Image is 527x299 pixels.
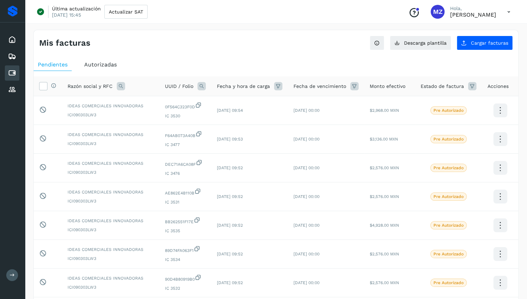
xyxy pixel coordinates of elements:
[293,252,319,256] span: [DATE] 00:00
[370,83,405,90] span: Monto efectivo
[104,5,148,19] button: Actualizar SAT
[450,6,496,11] p: Hola,
[421,83,464,90] span: Estado de factura
[433,280,464,285] p: Pre Autorizado
[370,194,399,199] span: $2,576.00 MXN
[370,223,399,228] span: $4,928.00 MXN
[165,188,206,196] span: AE862E4B110B
[165,199,206,205] span: IC 3531
[165,245,206,254] span: 89D74FA063F1
[165,113,206,119] span: IC 3530
[68,255,154,262] span: ICI090303LW3
[165,217,206,225] span: BB262551F17E
[5,32,19,47] div: Inicio
[165,130,206,139] span: F64AB073A40B
[68,198,154,204] span: ICI090303LW3
[165,102,206,110] span: 0F564C323F0D
[293,137,319,142] span: [DATE] 00:00
[52,12,81,18] p: [DATE] 15:45
[68,189,154,195] span: IDEAS COMERCIALES INNOVADORAS
[217,165,243,170] span: [DATE] 09:52
[68,160,154,166] span: IDEAS COMERCIALES INNOVADORAS
[5,49,19,64] div: Embarques
[217,194,243,199] span: [DATE] 09:52
[217,252,243,256] span: [DATE] 09:52
[217,280,243,285] span: [DATE] 09:52
[109,9,143,14] span: Actualizar SAT
[457,36,513,50] button: Cargar facturas
[390,36,451,50] button: Descarga plantilla
[52,6,101,12] p: Última actualización
[68,141,154,147] span: ICI090303LW3
[68,83,113,90] span: Razón social y RFC
[68,246,154,253] span: IDEAS COMERCIALES INNOVADORAS
[165,228,206,234] span: IC 3535
[433,108,464,113] p: Pre Autorizado
[165,256,206,263] span: IC 3534
[433,165,464,170] p: Pre Autorizado
[68,132,154,138] span: IDEAS COMERCIALES INNOVADORAS
[370,108,399,113] span: $2,968.00 MXN
[433,137,464,142] p: Pre Autorizado
[450,11,496,18] p: Mariana Zavala Uribe
[165,159,206,167] span: DEC71A6CA08F
[165,285,206,291] span: IC 3532
[39,38,90,48] h4: Mis facturas
[5,82,19,97] div: Proveedores
[84,61,117,68] span: Autorizadas
[68,275,154,281] span: IDEAS COMERCIALES INNOVADORAS
[217,137,243,142] span: [DATE] 09:53
[165,170,206,176] span: IC 3476
[293,83,346,90] span: Fecha de vencimiento
[217,223,243,228] span: [DATE] 09:52
[404,40,447,45] span: Descarga plantilla
[433,223,464,228] p: Pre Autorizado
[5,65,19,81] div: Cuentas por pagar
[217,83,270,90] span: Fecha y hora de carga
[217,108,243,113] span: [DATE] 09:54
[68,169,154,175] span: ICI090303LW3
[370,280,399,285] span: $2,576.00 MXN
[293,280,319,285] span: [DATE] 00:00
[293,108,319,113] span: [DATE] 00:00
[433,252,464,256] p: Pre Autorizado
[165,142,206,148] span: IC 3477
[68,227,154,233] span: ICI090303LW3
[38,61,68,68] span: Pendientes
[68,103,154,109] span: IDEAS COMERCIALES INNOVADORAS
[293,223,319,228] span: [DATE] 00:00
[165,83,193,90] span: UUID / Folio
[165,274,206,282] span: 90D4B80919B0
[370,137,398,142] span: $3,136.00 MXN
[68,112,154,118] span: ICI090303LW3
[68,284,154,290] span: ICI090303LW3
[293,194,319,199] span: [DATE] 00:00
[433,194,464,199] p: Pre Autorizado
[488,83,509,90] span: Acciones
[471,40,508,45] span: Cargar facturas
[370,252,399,256] span: $2,576.00 MXN
[370,165,399,170] span: $2,576.00 MXN
[68,218,154,224] span: IDEAS COMERCIALES INNOVADORAS
[293,165,319,170] span: [DATE] 00:00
